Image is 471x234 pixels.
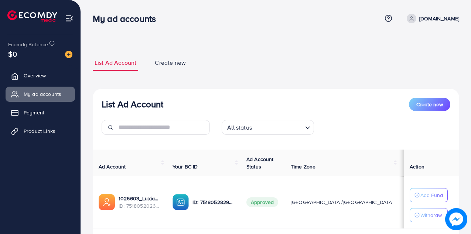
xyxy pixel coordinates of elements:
span: All status [226,122,253,133]
span: Create new [416,101,443,108]
a: My ad accounts [6,87,75,101]
button: Add Fund [410,188,448,202]
img: menu [65,14,74,23]
span: Action [410,163,424,170]
span: My ad accounts [24,90,61,98]
span: Your BC ID [173,163,198,170]
span: Time Zone [291,163,315,170]
img: ic-ba-acc.ded83a64.svg [173,194,189,210]
div: Search for option [222,120,314,135]
span: Overview [24,72,46,79]
h3: My ad accounts [93,13,162,24]
span: Ad Account Status [246,156,274,170]
span: Product Links [24,127,55,135]
p: Add Fund [420,191,443,200]
a: Product Links [6,124,75,138]
a: 1026603_Luxia_1750433190642 [119,195,161,202]
p: ID: 7518052829551181841 [192,198,235,207]
h3: List Ad Account [102,99,163,110]
img: ic-ads-acc.e4c84228.svg [99,194,115,210]
a: Payment [6,105,75,120]
img: image [445,208,467,230]
button: Create new [409,98,450,111]
img: logo [7,10,57,22]
p: [DOMAIN_NAME] [419,14,459,23]
a: [DOMAIN_NAME] [404,14,459,23]
span: Ecomdy Balance [8,41,48,48]
button: Withdraw [410,208,448,222]
span: Ad Account [99,163,126,170]
p: Withdraw [420,211,442,220]
a: Overview [6,68,75,83]
span: Approved [246,197,278,207]
span: $0 [8,49,17,59]
div: <span class='underline'>1026603_Luxia_1750433190642</span></br>7518052026253918226 [119,195,161,210]
input: Search for option [254,121,302,133]
span: ID: 7518052026253918226 [119,202,161,210]
img: image [65,51,72,58]
span: Create new [155,58,186,67]
span: List Ad Account [95,58,136,67]
span: [GEOGRAPHIC_DATA]/[GEOGRAPHIC_DATA] [291,198,393,206]
span: Payment [24,109,44,116]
